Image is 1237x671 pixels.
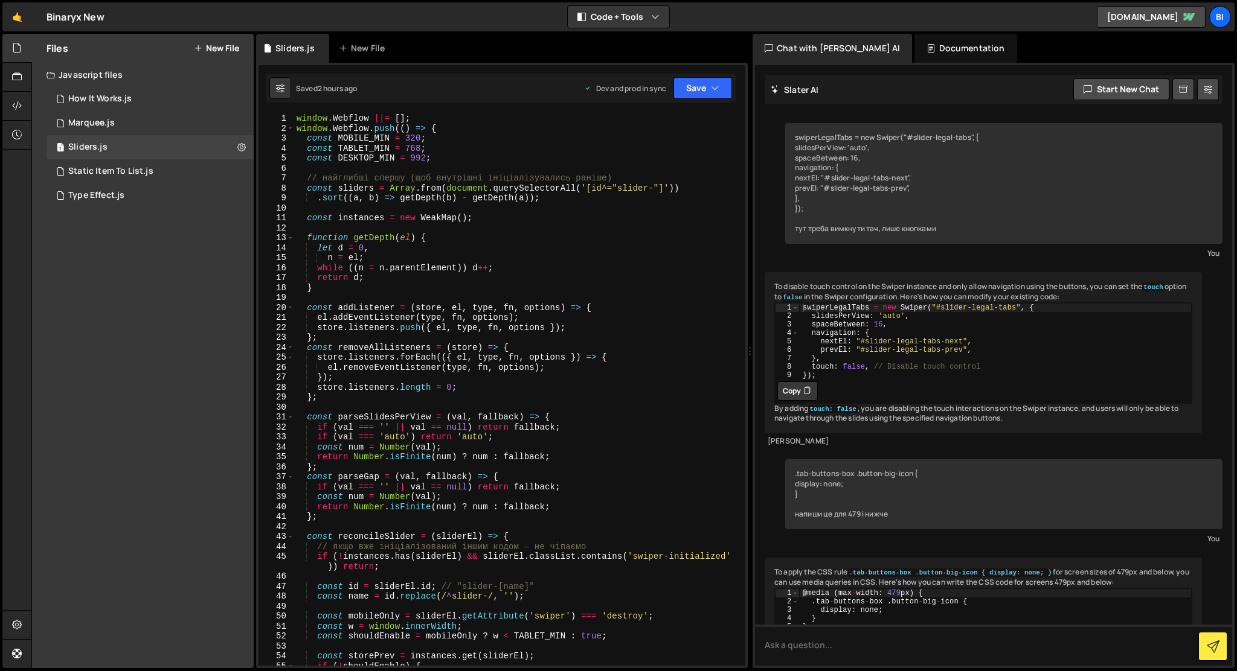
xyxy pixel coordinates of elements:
div: Documentation [914,34,1017,63]
div: 18 [259,283,294,293]
div: 53 [259,641,294,652]
div: Chat with [PERSON_NAME] AI [753,34,912,63]
div: 21 [259,313,294,323]
div: 26 [259,363,294,373]
div: 14 [259,243,294,253]
div: Sliders.js [275,42,315,54]
button: Copy [777,381,818,401]
div: Binaryx New [47,10,104,24]
div: 29 [259,392,294,402]
div: 6 [259,164,294,174]
div: 12 [259,223,294,234]
div: 15 [259,253,294,263]
div: Saved [296,83,358,94]
div: 2 [776,597,799,606]
div: 5 [776,623,799,631]
div: 51 [259,622,294,632]
div: 16013/43845.js [47,87,254,111]
div: 39 [259,492,294,502]
div: Sliders.js [47,135,254,159]
div: 4 [776,329,799,337]
div: How It Works.js [68,94,132,104]
div: .tab-buttons-box .button-big-icon { display: none; } напиши це для 479 і нижче [785,459,1223,529]
div: 37 [259,472,294,482]
div: Marquee.js [68,118,115,129]
div: [PERSON_NAME] [768,436,1199,447]
h2: Files [47,42,68,55]
div: 54 [259,651,294,661]
button: Start new chat [1073,78,1169,100]
div: 8 [259,183,294,194]
div: 10 [259,203,294,214]
div: 43 [259,532,294,542]
code: false [782,293,803,302]
div: 36 [259,462,294,472]
div: To disable touch control on the Swiper instance and only allow navigation using the buttons, you ... [765,272,1202,433]
div: 5 [259,153,294,164]
div: 2 [776,312,799,320]
div: 1 [259,113,294,124]
div: 49 [259,602,294,612]
div: 9 [776,371,799,380]
div: 33 [259,432,294,442]
div: 2 hours ago [318,83,358,94]
div: 41 [259,512,294,522]
div: Dev and prod in sync [584,83,666,94]
div: 31 [259,412,294,422]
div: 16013/42871.js [47,183,254,208]
div: 30 [259,402,294,413]
a: [DOMAIN_NAME] [1097,6,1206,28]
div: You [788,247,1219,259]
div: 45 [259,552,294,571]
div: 35 [259,452,294,462]
div: Sliders.js [68,142,108,153]
button: New File [194,43,239,53]
div: 46 [259,571,294,582]
div: 44 [259,542,294,552]
div: 5 [776,337,799,346]
div: 3 [776,320,799,329]
div: 38 [259,482,294,492]
div: Type Effect.js [68,190,124,201]
div: 25 [259,352,294,363]
div: 27 [259,372,294,383]
div: 16 [259,263,294,273]
code: touch: false [808,405,858,413]
div: 13 [259,233,294,243]
h2: Slater AI [771,84,819,95]
div: 16013/43335.js [47,159,254,183]
div: 24 [259,343,294,353]
div: 48 [259,591,294,602]
div: 16013/42868.js [47,111,254,135]
div: 3 [259,133,294,144]
div: 20 [259,303,294,313]
div: 9 [259,193,294,203]
div: 34 [259,442,294,453]
div: 4 [259,144,294,154]
code: touch [1142,283,1164,291]
div: 7 [259,173,294,183]
div: 3 [776,606,799,614]
div: 4 [776,614,799,623]
div: swiperLegalTabs = new Swiper("#slider-legal-tabs", { slidesPerView: 'auto', spaceBetween: 16, nav... [785,123,1223,244]
div: 22 [259,323,294,333]
a: 🤙 [2,2,32,31]
div: Javascript files [32,63,254,87]
div: Static Item To List.js [68,166,153,177]
button: Save [673,77,732,99]
span: 1 [57,144,64,153]
div: 52 [259,631,294,641]
button: Code + Tools [568,6,669,28]
div: 8 [776,363,799,371]
div: 1 [776,304,799,312]
div: 2 [259,124,294,134]
div: 17 [259,273,294,283]
div: 23 [259,332,294,343]
div: 32 [259,422,294,433]
div: New File [339,42,390,54]
div: You [788,532,1219,545]
div: 19 [259,293,294,303]
a: Bi [1209,6,1231,28]
div: 1 [776,589,799,597]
